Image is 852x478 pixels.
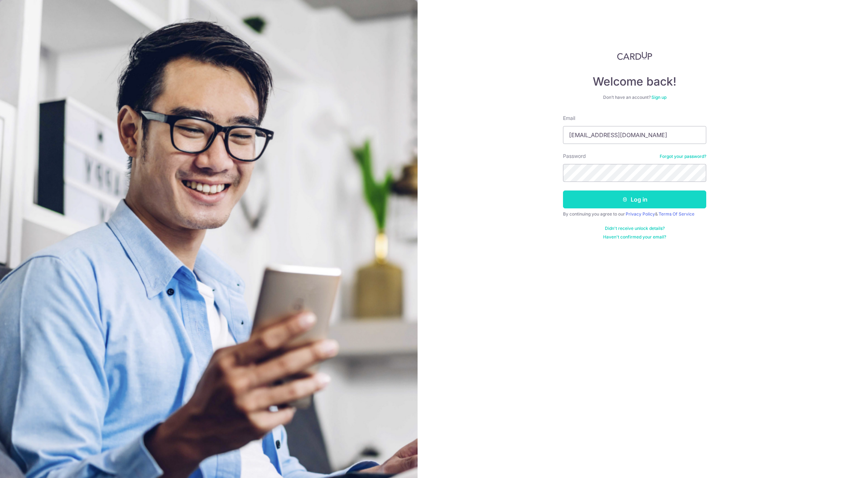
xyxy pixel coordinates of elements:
[617,52,652,60] img: CardUp Logo
[563,74,706,89] h4: Welcome back!
[563,115,575,122] label: Email
[659,211,694,217] a: Terms Of Service
[626,211,655,217] a: Privacy Policy
[563,95,706,100] div: Don’t have an account?
[563,126,706,144] input: Enter your Email
[563,153,586,160] label: Password
[660,154,706,159] a: Forgot your password?
[563,190,706,208] button: Log in
[605,226,665,231] a: Didn't receive unlock details?
[651,95,666,100] a: Sign up
[603,234,666,240] a: Haven't confirmed your email?
[563,211,706,217] div: By continuing you agree to our &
